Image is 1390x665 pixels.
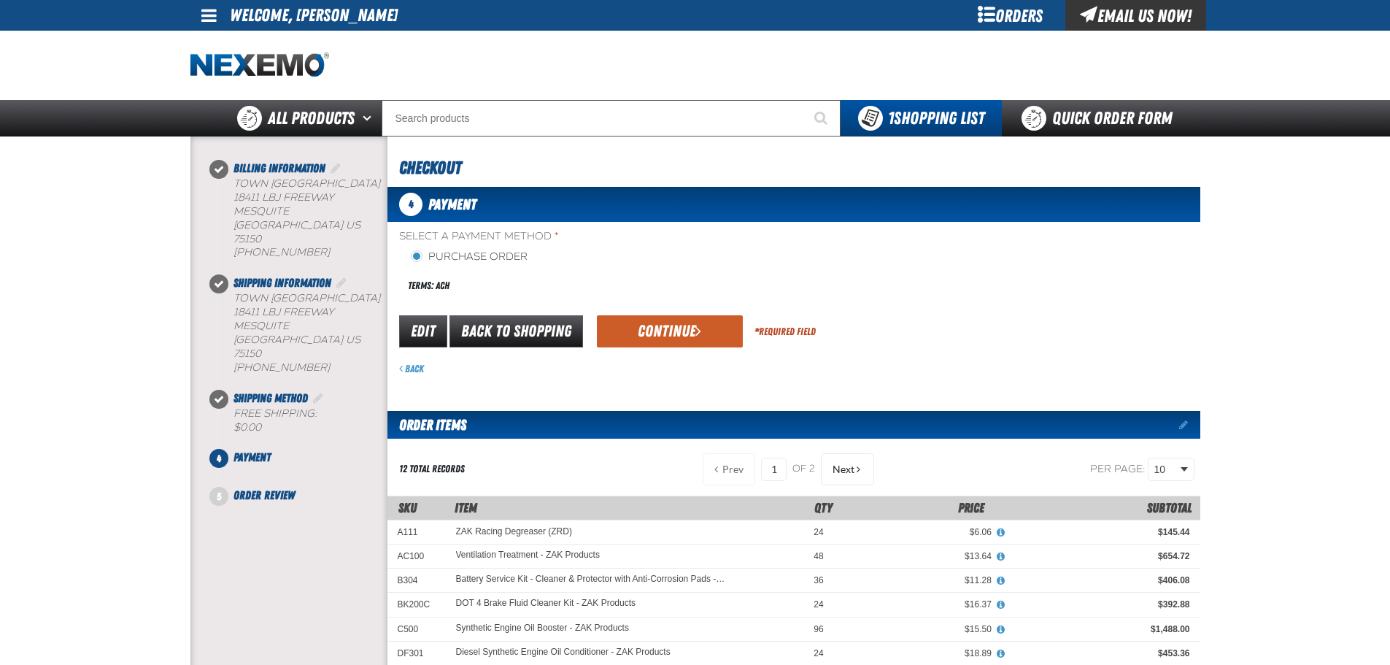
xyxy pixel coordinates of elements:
[754,325,816,339] div: Required Field
[411,250,422,262] input: Purchase Order
[804,100,841,137] button: Start Searching
[233,421,261,434] strong: $0.00
[233,177,380,190] span: Town [GEOGRAPHIC_DATA]
[233,361,330,374] bdo: [PHONE_NUMBER]
[456,623,629,634] a: Synthetic Engine Oil Booster - ZAK Products
[844,550,992,562] div: $13.64
[792,463,815,476] span: of 2
[233,347,261,360] bdo: 75150
[814,551,823,561] span: 48
[219,390,387,450] li: Shipping Method. Step 3 of 5. Completed
[1179,420,1200,430] a: Edit items
[833,464,854,475] span: Next Page
[387,569,446,593] td: B304
[992,623,1011,637] button: View All Prices for Synthetic Engine Oil Booster - ZAK Products
[814,575,823,585] span: 36
[841,100,1002,137] button: You have 1 Shopping List. Open to view details
[219,274,387,389] li: Shipping Information. Step 2 of 5. Completed
[888,108,984,128] span: Shopping List
[219,487,387,504] li: Order Review. Step 5 of 5. Not Completed
[328,161,343,175] a: Edit Billing Information
[992,599,1011,612] button: View All Prices for DOT 4 Brake Fluid Cleaner Kit - ZAK Products
[814,624,823,634] span: 96
[844,647,992,659] div: $18.89
[387,593,446,617] td: BK200C
[1012,647,1190,659] div: $453.36
[399,230,794,244] span: Select a Payment Method
[1012,574,1190,586] div: $406.08
[233,161,325,175] span: Billing Information
[233,407,387,435] div: Free Shipping:
[814,500,833,515] span: Qty
[1012,623,1190,635] div: $1,488.00
[814,648,823,658] span: 24
[411,250,528,264] label: Purchase Order
[1012,550,1190,562] div: $654.72
[456,647,671,658] a: Diesel Synthetic Engine Oil Conditioner - ZAK Products
[398,500,417,515] a: SKU
[346,334,360,346] span: US
[387,545,446,569] td: AC100
[387,411,466,439] h2: Order Items
[190,53,329,78] img: Nexemo logo
[233,219,343,231] span: [GEOGRAPHIC_DATA]
[399,193,422,216] span: 4
[449,315,583,347] a: Back to Shopping
[268,105,355,131] span: All Products
[399,462,465,476] div: 12 total records
[387,641,446,665] td: DF301
[334,276,349,290] a: Edit Shipping Information
[761,458,787,481] input: Current page number
[387,520,446,544] td: A111
[888,108,894,128] strong: 1
[821,453,874,485] button: Next Page
[346,219,360,231] span: US
[1090,462,1146,474] span: Per page:
[233,306,333,318] span: 18411 LBJ Freeway
[219,449,387,487] li: Payment. Step 4 of 5. Not Completed
[399,158,461,178] span: Checkout
[358,100,382,137] button: Open All Products pages
[456,574,727,585] a: Battery Service Kit - Cleaner & Protector with Anti-Corrosion Pads - ZAK Products
[456,550,600,561] a: Ventilation Treatment - ZAK Products
[233,391,308,405] span: Shipping Method
[1012,599,1190,610] div: $392.88
[814,527,823,537] span: 24
[209,487,228,506] span: 5
[311,391,325,405] a: Edit Shipping Method
[399,270,794,301] div: Terms: ACH
[1012,526,1190,538] div: $145.44
[209,449,228,468] span: 4
[233,191,333,204] span: 18411 LBJ Freeway
[233,488,295,502] span: Order Review
[233,246,330,258] bdo: [PHONE_NUMBER]
[399,315,447,347] a: Edit
[233,205,289,218] span: MESQUITE
[399,363,424,374] a: Back
[233,334,343,346] span: [GEOGRAPHIC_DATA]
[219,160,387,274] li: Billing Information. Step 1 of 5. Completed
[233,233,261,245] bdo: 75150
[428,196,476,213] span: Payment
[190,53,329,78] a: Home
[814,599,823,610] span: 24
[844,599,992,610] div: $16.37
[992,647,1011,661] button: View All Prices for Diesel Synthetic Engine Oil Conditioner - ZAK Products
[844,574,992,586] div: $11.28
[992,574,1011,588] button: View All Prices for Battery Service Kit - Cleaner & Protector with Anti-Corrosion Pads - ZAK Prod...
[844,623,992,635] div: $15.50
[233,276,331,290] span: Shipping Information
[233,292,380,304] span: Town [GEOGRAPHIC_DATA]
[208,160,387,504] nav: Checkout steps. Current step is Payment. Step 4 of 5
[1147,500,1192,515] span: Subtotal
[992,550,1011,564] button: View All Prices for Ventilation Treatment - ZAK Products
[233,450,271,464] span: Payment
[456,526,572,537] a: ZAK Racing Degreaser (ZRD)
[992,526,1011,539] button: View All Prices for ZAK Racing Degreaser (ZRD)
[1002,100,1200,137] a: Quick Order Form
[456,599,636,609] a: DOT 4 Brake Fluid Cleaner Kit - ZAK Products
[387,617,446,641] td: C500
[382,100,841,137] input: Search
[844,526,992,538] div: $6.06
